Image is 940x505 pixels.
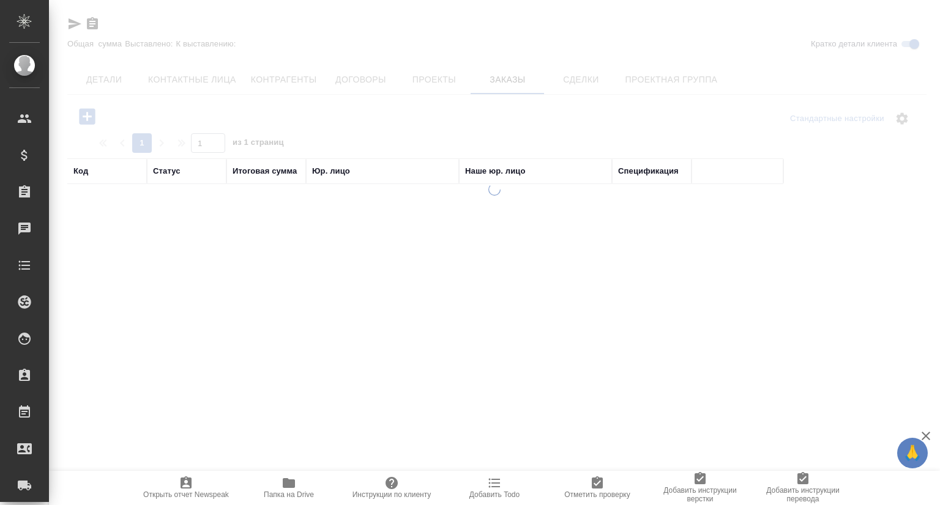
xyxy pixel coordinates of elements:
button: Добавить инструкции верстки [649,471,752,505]
span: Добавить инструкции перевода [759,486,847,503]
div: Юр. лицо [312,165,350,177]
button: Добавить инструкции перевода [752,471,854,505]
button: Добавить Todo [443,471,546,505]
button: Открыть отчет Newspeak [135,471,237,505]
span: Добавить Todo [469,490,520,499]
span: Открыть отчет Newspeak [143,490,229,499]
div: Наше юр. лицо [465,165,526,177]
span: Папка на Drive [264,490,314,499]
button: 🙏 [897,438,928,468]
div: Спецификация [618,165,679,177]
div: Статус [153,165,181,177]
div: Итоговая сумма [233,165,297,177]
span: 🙏 [902,440,923,466]
button: Отметить проверку [546,471,649,505]
button: Инструкции по клиенту [340,471,443,505]
span: Инструкции по клиенту [352,490,431,499]
span: Добавить инструкции верстки [656,486,744,503]
div: Код [73,165,88,177]
span: Отметить проверку [564,490,630,499]
button: Папка на Drive [237,471,340,505]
